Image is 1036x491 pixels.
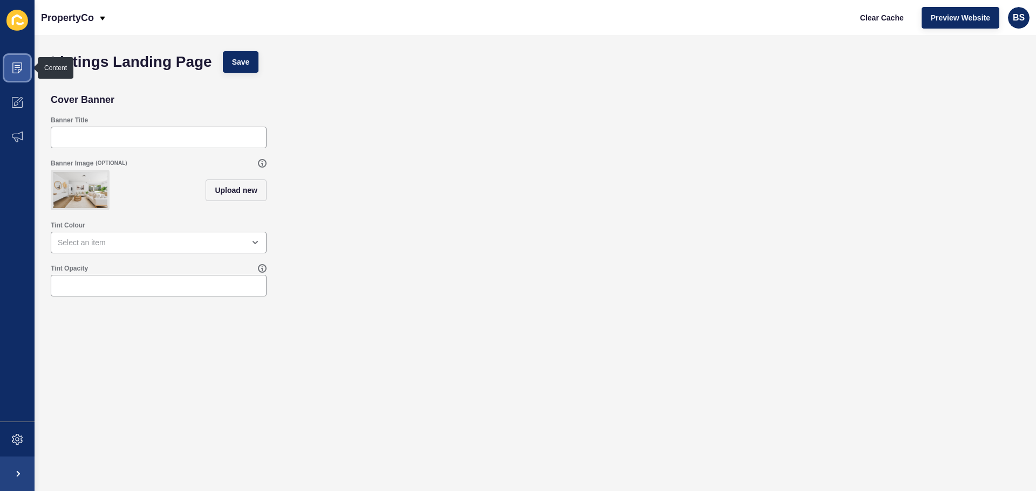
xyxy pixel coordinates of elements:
[51,264,88,273] label: Tint Opacity
[851,7,913,29] button: Clear Cache
[206,179,267,201] button: Upload new
[51,159,93,168] label: Banner Image
[1013,12,1025,23] span: BS
[922,7,999,29] button: Preview Website
[215,185,257,196] span: Upload new
[931,12,990,23] span: Preview Website
[223,51,259,73] button: Save
[232,57,250,67] span: Save
[51,116,88,125] label: Banner Title
[53,172,107,208] img: 8f632df4458ceaf2a299798735a67765.png
[51,221,85,230] label: Tint Colour
[51,57,212,67] h1: Listings Landing Page
[41,4,94,31] p: PropertyCo
[96,160,127,167] span: (OPTIONAL)
[44,64,67,72] div: Content
[51,94,114,105] h2: Cover Banner
[51,232,267,253] div: open menu
[860,12,904,23] span: Clear Cache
